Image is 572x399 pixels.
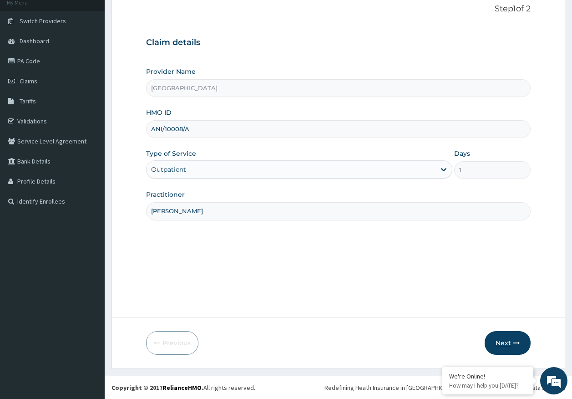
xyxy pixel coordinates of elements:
[105,376,572,399] footer: All rights reserved.
[454,149,470,158] label: Days
[146,108,172,117] label: HMO ID
[146,149,196,158] label: Type of Service
[146,331,198,355] button: Previous
[449,372,526,380] div: We're Online!
[449,382,526,389] p: How may I help you today?
[162,384,202,392] a: RelianceHMO
[146,4,531,14] p: Step 1 of 2
[20,77,37,85] span: Claims
[146,38,531,48] h3: Claim details
[151,165,186,174] div: Outpatient
[485,331,531,355] button: Next
[146,67,196,76] label: Provider Name
[111,384,203,392] strong: Copyright © 2017 .
[146,190,185,199] label: Practitioner
[146,202,531,220] input: Enter Name
[20,17,66,25] span: Switch Providers
[324,383,565,392] div: Redefining Heath Insurance in [GEOGRAPHIC_DATA] using Telemedicine and Data Science!
[146,120,531,138] input: Enter HMO ID
[20,37,49,45] span: Dashboard
[20,97,36,105] span: Tariffs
